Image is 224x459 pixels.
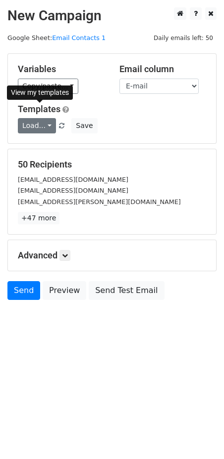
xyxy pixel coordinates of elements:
[89,281,164,300] a: Send Test Email
[71,118,97,133] button: Save
[119,64,206,75] h5: Email column
[7,34,106,42] small: Google Sheet:
[52,34,106,42] a: Email Contacts 1
[18,79,78,94] a: Copy/paste...
[18,159,206,170] h5: 50 Recipients
[18,212,59,224] a: +47 more
[18,176,128,183] small: [EMAIL_ADDRESS][DOMAIN_NAME]
[18,187,128,194] small: [EMAIL_ADDRESS][DOMAIN_NAME]
[18,64,105,75] h5: Variables
[18,250,206,261] h5: Advanced
[18,104,60,114] a: Templates
[18,118,56,133] a: Load...
[7,281,40,300] a: Send
[18,198,181,206] small: [EMAIL_ADDRESS][PERSON_NAME][DOMAIN_NAME]
[174,412,224,459] iframe: Chat Widget
[7,7,217,24] h2: New Campaign
[43,281,86,300] a: Preview
[150,34,217,42] a: Daily emails left: 50
[150,33,217,43] span: Daily emails left: 50
[7,85,73,100] div: View my templates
